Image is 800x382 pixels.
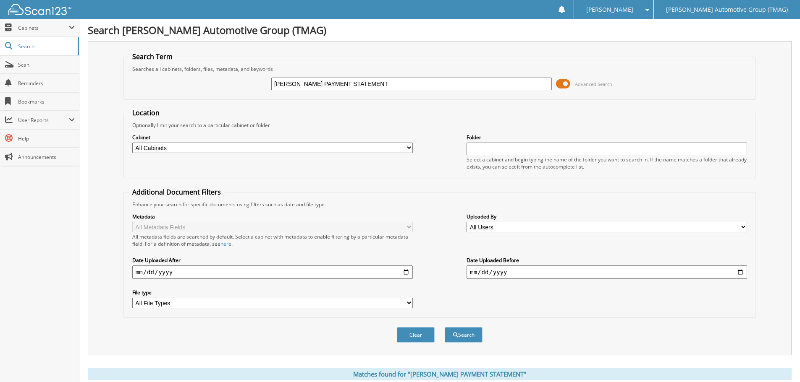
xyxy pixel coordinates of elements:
[467,156,747,170] div: Select a cabinet and begin typing the name of the folder you want to search in. If the name match...
[445,327,483,343] button: Search
[586,7,633,12] span: [PERSON_NAME]
[575,81,612,87] span: Advanced Search
[467,213,747,220] label: Uploaded By
[18,24,69,31] span: Cabinets
[666,7,788,12] span: [PERSON_NAME] Automotive Group (TMAG)
[18,135,75,142] span: Help
[132,289,413,296] label: File type
[132,213,413,220] label: Metadata
[132,257,413,264] label: Date Uploaded After
[467,134,747,141] label: Folder
[88,23,792,37] h1: Search [PERSON_NAME] Automotive Group (TMAG)
[128,187,225,197] legend: Additional Document Filters
[18,153,75,161] span: Announcements
[128,108,164,117] legend: Location
[128,122,751,129] div: Optionally limit your search to a particular cabinet or folder
[128,52,177,61] legend: Search Term
[397,327,435,343] button: Clear
[18,117,69,124] span: User Reports
[128,65,751,73] div: Searches all cabinets, folders, files, metadata, and keywords
[18,61,75,68] span: Scan
[467,265,747,279] input: end
[8,4,71,15] img: scan123-logo-white.svg
[18,80,75,87] span: Reminders
[132,134,413,141] label: Cabinet
[467,257,747,264] label: Date Uploaded Before
[132,233,413,247] div: All metadata fields are searched by default. Select a cabinet with metadata to enable filtering b...
[18,98,75,105] span: Bookmarks
[128,201,751,208] div: Enhance your search for specific documents using filters such as date and file type.
[132,265,413,279] input: start
[220,240,231,247] a: here
[18,43,73,50] span: Search
[88,368,792,380] div: Matches found for "[PERSON_NAME] PAYMENT STATEMENT"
